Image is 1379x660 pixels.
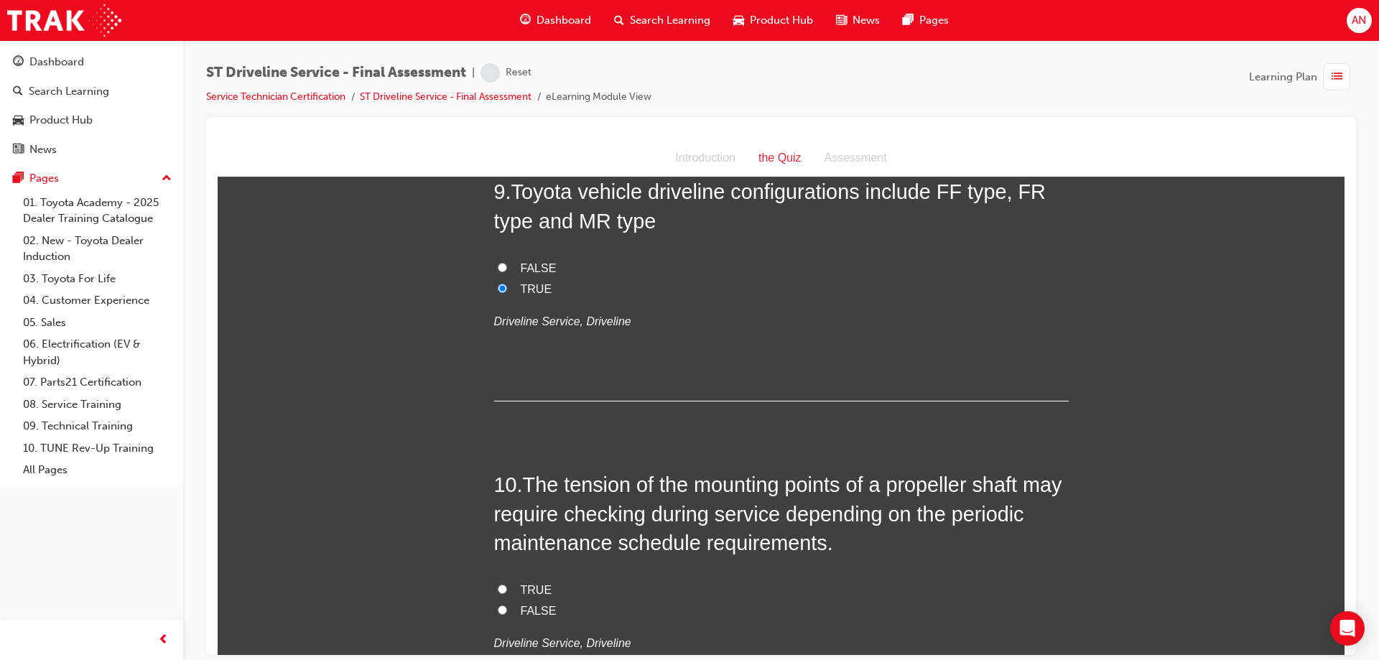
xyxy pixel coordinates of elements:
[1332,68,1342,86] span: list-icon
[825,6,891,35] a: news-iconNews
[853,12,880,29] span: News
[6,107,177,134] a: Product Hub
[303,465,339,477] span: FALSE
[903,11,914,29] span: pages-icon
[277,40,828,92] span: Toyota vehicle driveline configurations include FF type, FR type and MR type
[472,65,475,81] span: |
[733,11,744,29] span: car-icon
[206,90,345,103] a: Service Technician Certification
[280,465,289,475] input: FALSE
[17,289,177,312] a: 04. Customer Experience
[750,12,813,29] span: Product Hub
[277,330,851,417] h2: 10 .
[614,11,624,29] span: search-icon
[17,230,177,268] a: 02. New - Toyota Dealer Induction
[277,37,851,96] h2: 9 .
[303,143,335,155] span: TRUE
[17,415,177,437] a: 09. Technical Training
[630,12,710,29] span: Search Learning
[280,123,289,132] input: FALSE
[17,371,177,394] a: 07. Parts21 Certification
[7,4,121,37] img: Trak
[537,12,591,29] span: Dashboard
[17,437,177,460] a: 10. TUNE Rev-Up Training
[162,169,172,188] span: up-icon
[277,333,845,414] span: The tension of the mounting points of a propeller shaft may require checking during service depen...
[17,394,177,416] a: 08. Service Training
[446,8,529,29] div: Introduction
[280,445,289,454] input: TRUE
[529,8,595,29] div: the Quiz
[29,83,109,100] div: Search Learning
[29,141,57,158] div: News
[520,11,531,29] span: guage-icon
[6,46,177,165] button: DashboardSearch LearningProduct HubNews
[6,136,177,163] a: News
[1330,611,1365,646] div: Open Intercom Messenger
[891,6,960,35] a: pages-iconPages
[277,175,414,187] em: Driveline Service, Driveline
[303,444,335,456] span: TRUE
[158,631,169,649] span: prev-icon
[506,66,531,80] div: Reset
[360,90,531,103] a: ST Driveline Service - Final Assessment
[29,54,84,70] div: Dashboard
[836,11,847,29] span: news-icon
[17,312,177,334] a: 05. Sales
[6,165,177,192] button: Pages
[13,144,24,157] span: news-icon
[1347,8,1372,33] button: AN
[1249,63,1356,90] button: Learning Plan
[13,172,24,185] span: pages-icon
[480,63,500,83] span: learningRecordVerb_NONE-icon
[1352,12,1366,29] span: AN
[595,8,681,29] div: Assessment
[13,56,24,69] span: guage-icon
[546,89,651,106] li: eLearning Module View
[29,112,93,129] div: Product Hub
[722,6,825,35] a: car-iconProduct Hub
[509,6,603,35] a: guage-iconDashboard
[13,85,23,98] span: search-icon
[17,268,177,290] a: 03. Toyota For Life
[29,170,59,187] div: Pages
[1249,69,1317,85] span: Learning Plan
[6,78,177,105] a: Search Learning
[17,333,177,371] a: 06. Electrification (EV & Hybrid)
[603,6,722,35] a: search-iconSearch Learning
[919,12,949,29] span: Pages
[6,49,177,75] a: Dashboard
[17,192,177,230] a: 01. Toyota Academy - 2025 Dealer Training Catalogue
[206,65,466,81] span: ST Driveline Service - Final Assessment
[17,459,177,481] a: All Pages
[303,122,339,134] span: FALSE
[280,144,289,153] input: TRUE
[277,497,414,509] em: Driveline Service, Driveline
[13,114,24,127] span: car-icon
